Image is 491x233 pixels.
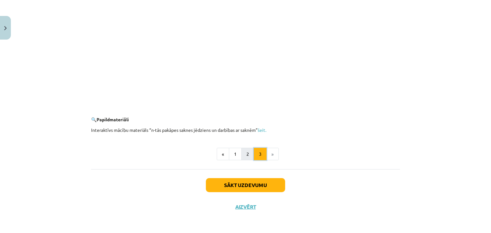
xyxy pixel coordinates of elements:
[91,127,400,133] p: Interaktīvs mācību materiāls “n-tās pakāpes saknes jēdziens un darbības ar saknēm”
[241,148,254,161] button: 2
[233,204,258,210] button: Aizvērt
[258,127,266,133] a: šeit.
[97,117,99,122] b: P
[91,148,400,161] nav: Page navigation example
[4,26,7,30] img: icon-close-lesson-0947bae3869378f0d4975bcd49f059093ad1ed9edebbc8119c70593378902aed.svg
[217,148,229,161] button: «
[254,148,267,161] button: 3
[91,116,400,123] p: 🔍
[229,148,242,161] button: 1
[206,178,285,192] button: Sākt uzdevumu
[99,117,129,122] b: apildmateriāli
